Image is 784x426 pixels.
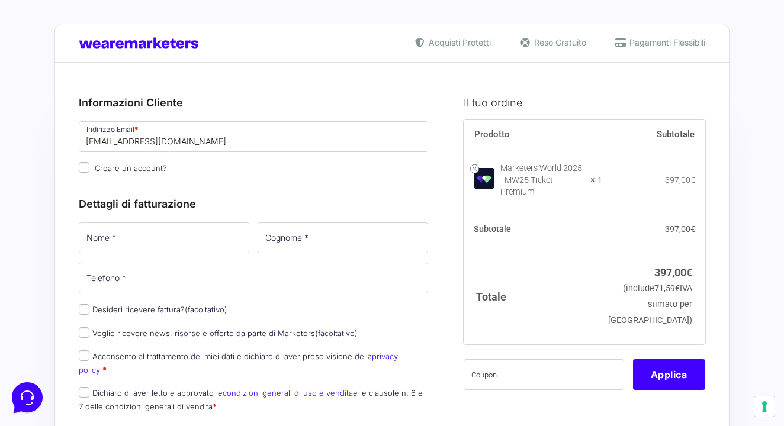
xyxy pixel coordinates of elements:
[590,175,602,186] strong: × 1
[182,334,200,344] p: Aiuto
[126,147,218,156] a: Apri Centro Assistenza
[155,317,227,344] button: Aiuto
[690,224,695,234] span: €
[426,36,491,49] span: Acquisti Protetti
[79,351,398,375] label: Acconsento al trattamento dei miei dati e dichiaro di aver preso visione della
[531,36,586,49] span: Reso Gratuito
[95,163,167,173] span: Creare un account?
[19,99,218,123] button: Inizia una conversazione
[9,317,82,344] button: Home
[19,47,101,57] span: Le tue conversazioni
[102,334,134,344] p: Messaggi
[79,327,89,338] input: Voglio ricevere news, risorse e offerte da parte di Marketers(facoltativo)
[79,328,358,338] label: Voglio ricevere news, risorse e offerte da parte di Marketers
[82,317,155,344] button: Messaggi
[474,168,494,189] img: Marketers World 2025 - MW25 Ticket Premium
[464,359,624,390] input: Coupon
[27,172,194,184] input: Cerca un articolo...
[665,224,695,234] bdi: 397,00
[654,266,692,279] bdi: 397,00
[79,305,227,314] label: Desideri ricevere fattura?
[608,283,692,325] small: (include IVA stimato per [GEOGRAPHIC_DATA])
[19,147,92,156] span: Trova una risposta
[464,95,705,111] h3: Il tuo ordine
[690,175,695,185] span: €
[77,106,175,116] span: Inizia una conversazione
[57,66,81,90] img: dark
[9,380,45,415] iframe: Customerly Messenger Launcher
[258,222,428,253] input: Cognome *
[79,196,428,212] h3: Dettagli di fatturazione
[79,222,249,253] input: Nome *
[79,304,89,315] input: Desideri ricevere fattura?(facoltativo)
[9,9,199,28] h2: Ciao da Marketers 👋
[19,66,43,90] img: dark
[315,328,358,338] span: (facoltativo)
[38,66,62,90] img: dark
[675,283,680,293] span: €
[654,283,680,293] span: 71,59
[464,211,603,249] th: Subtotale
[79,388,423,411] label: Dichiaro di aver letto e approvato le e le clausole n. 6 e 7 delle condizioni generali di vendita
[602,120,705,150] th: Subtotale
[79,121,428,152] input: Indirizzo Email *
[626,36,705,49] span: Pagamenti Flessibili
[500,163,583,198] div: Marketers World 2025 - MW25 Ticket Premium
[633,359,705,390] button: Applica
[665,175,695,185] bdi: 397,00
[79,263,428,293] input: Telefono *
[464,248,603,344] th: Totale
[464,120,603,150] th: Prodotto
[79,162,89,173] input: Creare un account?
[686,266,692,279] span: €
[79,387,89,398] input: Dichiaro di aver letto e approvato lecondizioni generali di uso e venditae le clausole n. 6 e 7 d...
[79,350,89,361] input: Acconsento al trattamento dei miei dati e dichiaro di aver preso visione dellaprivacy policy
[79,95,428,111] h3: Informazioni Cliente
[185,305,227,314] span: (facoltativo)
[36,334,56,344] p: Home
[754,396,775,417] button: Le tue preferenze relative al consenso per le tecnologie di tracciamento
[223,388,353,398] a: condizioni generali di uso e vendita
